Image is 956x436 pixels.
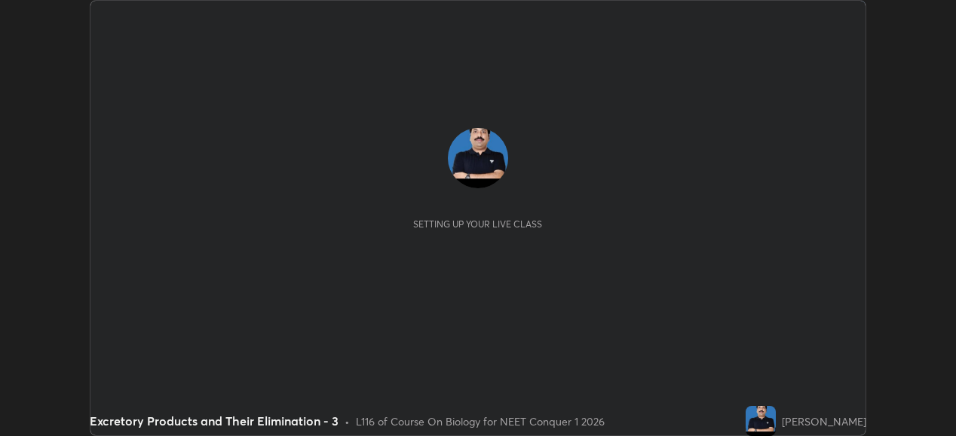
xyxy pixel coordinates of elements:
[746,406,776,436] img: 85f25d22653f4e3f81ce55c3c18ccaf0.jpg
[90,412,339,430] div: Excretory Products and Their Elimination - 3
[345,413,350,429] div: •
[413,218,542,230] div: Setting up your live class
[448,128,508,188] img: 85f25d22653f4e3f81ce55c3c18ccaf0.jpg
[356,413,605,429] div: L116 of Course On Biology for NEET Conquer 1 2026
[782,413,866,429] div: [PERSON_NAME]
